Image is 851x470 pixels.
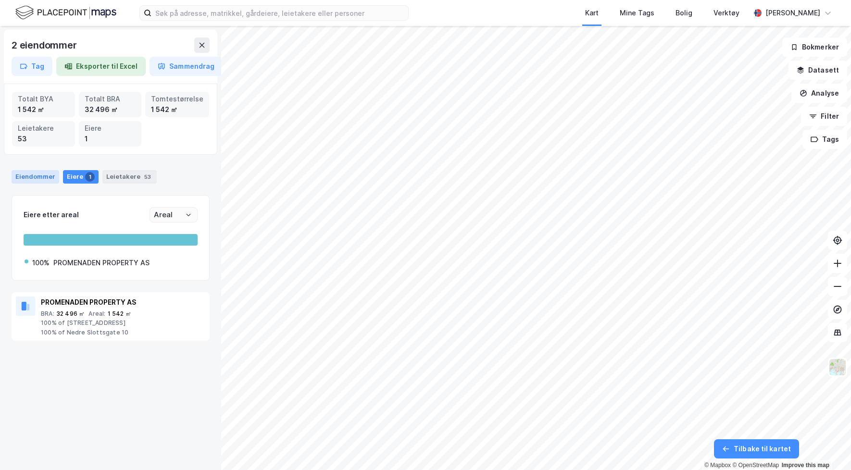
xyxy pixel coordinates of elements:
[788,61,847,80] button: Datasett
[782,462,829,469] a: Improve this map
[765,7,820,19] div: [PERSON_NAME]
[801,107,847,126] button: Filter
[102,170,157,184] div: Leietakere
[32,257,50,269] div: 100%
[151,104,203,115] div: 1 542 ㎡
[714,439,799,458] button: Tilbake til kartet
[24,209,150,221] div: Eiere etter areal
[803,424,851,470] div: Kontrollprogram for chat
[676,7,692,19] div: Bolig
[782,37,847,57] button: Bokmerker
[85,123,136,134] div: Eiere
[56,310,85,318] div: 32 496 ㎡
[732,462,779,469] a: OpenStreetMap
[791,84,847,103] button: Analyse
[585,7,599,19] div: Kart
[142,172,153,182] div: 53
[85,94,136,104] div: Totalt BRA
[151,6,408,20] input: Søk på adresse, matrikkel, gårdeiere, leietakere eller personer
[85,104,136,115] div: 32 496 ㎡
[85,172,95,182] div: 1
[18,94,69,104] div: Totalt BYA
[56,57,146,76] button: Eksporter til Excel
[53,257,150,269] div: PROMENADEN PROPERTY AS
[41,329,205,336] div: 100% of Nedre Slottsgate 10
[150,208,197,222] input: ClearOpen
[803,424,851,470] iframe: Chat Widget
[713,7,739,19] div: Verktøy
[15,4,116,21] img: logo.f888ab2527a4732fd821a326f86c7f29.svg
[185,211,192,219] button: Open
[41,310,54,318] div: BRA :
[108,310,131,318] div: 1 542 ㎡
[63,170,99,184] div: Eiere
[88,310,105,318] div: Areal :
[12,37,79,53] div: 2 eiendommer
[704,462,731,469] a: Mapbox
[18,134,69,144] div: 53
[828,358,847,376] img: Z
[151,94,203,104] div: Tomtestørrelse
[802,130,847,149] button: Tags
[41,297,205,308] div: PROMENADEN PROPERTY AS
[12,57,52,76] button: Tag
[12,170,59,184] div: Eiendommer
[620,7,654,19] div: Mine Tags
[150,57,223,76] button: Sammendrag
[18,104,69,115] div: 1 542 ㎡
[18,123,69,134] div: Leietakere
[85,134,136,144] div: 1
[41,319,205,327] div: 100% of [STREET_ADDRESS]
